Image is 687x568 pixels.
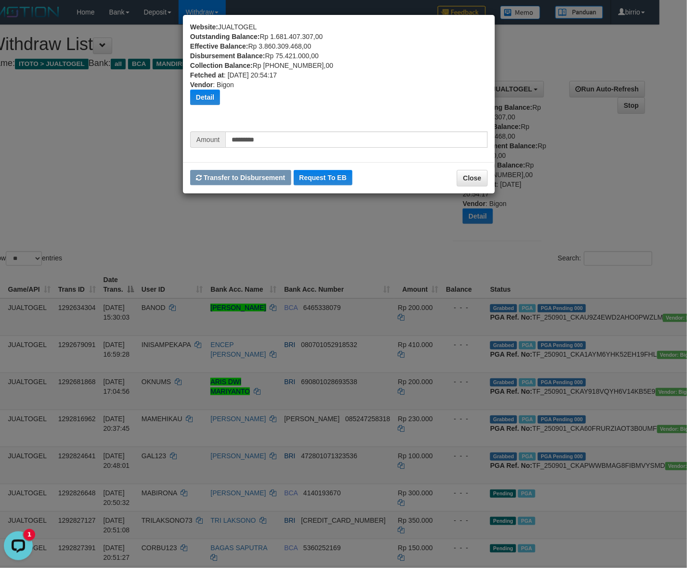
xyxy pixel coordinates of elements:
button: Transfer to Disbursement [190,170,291,185]
b: Effective Balance: [190,42,248,50]
button: Close [457,170,488,186]
button: Request To EB [294,170,353,185]
div: JUALTOGEL Rp 1.681.407.307,00 Rp 3.860.309.468,00 Rp 75.421.000,00 Rp [PHONE_NUMBER],00 : [DATE] ... [190,22,488,131]
b: Collection Balance: [190,62,253,69]
b: Vendor [190,81,213,89]
b: Outstanding Balance: [190,33,260,40]
b: Disbursement Balance: [190,52,265,60]
b: Website: [190,23,218,31]
button: Open LiveChat chat widget [4,4,33,33]
span: Amount [190,131,225,148]
div: new message indicator [24,1,35,13]
b: Fetched at [190,71,224,79]
button: Detail [190,90,220,105]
